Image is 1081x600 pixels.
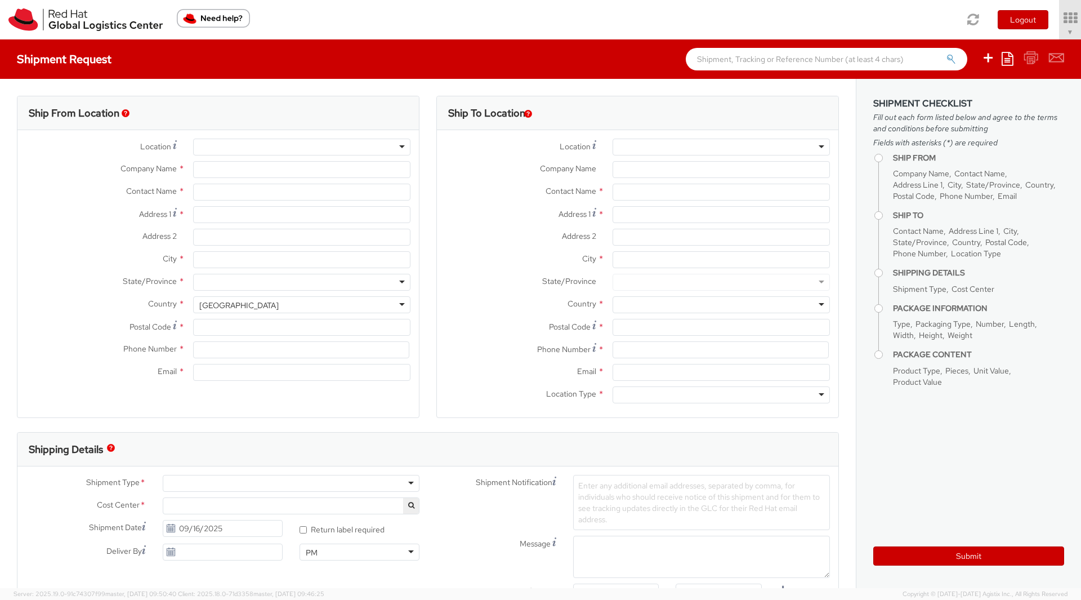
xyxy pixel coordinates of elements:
span: City [1003,226,1017,236]
span: Location Type [951,248,1001,259]
button: Submit [873,546,1064,566]
span: Email [998,191,1017,201]
h4: Ship To [893,211,1064,220]
span: Copyright © [DATE]-[DATE] Agistix Inc., All Rights Reserved [903,590,1067,599]
span: Shipment Type [86,477,140,490]
span: Company Name [540,163,596,174]
span: Country [1025,180,1053,190]
span: Postal Code [549,322,591,332]
span: Contact Name [126,186,177,196]
span: Country [148,299,177,309]
span: master, [DATE] 09:50:40 [105,590,176,598]
span: Cost Center [97,499,140,512]
span: Country [568,299,596,309]
span: Address 1 [139,209,171,219]
input: Shipment, Tracking or Reference Number (at least 4 chars) [686,48,967,70]
span: ▼ [1067,28,1074,37]
span: Address Line 1 [949,226,998,236]
span: Shipment Notification [476,477,552,488]
span: State/Province [542,276,596,286]
span: Length [1009,319,1035,329]
input: Return label required [300,526,307,534]
span: Postal Code [893,191,935,201]
span: Location [140,141,171,152]
h4: Package Content [893,350,1064,359]
span: Packaging Type [915,319,971,329]
span: Phone Number [123,344,177,354]
span: Email [158,366,177,376]
h4: Package Information [893,304,1064,313]
h4: Ship From [893,154,1064,162]
span: Postal Code [129,322,171,332]
span: Weight [948,330,972,340]
span: Type [893,319,910,329]
button: Logout [998,10,1048,29]
span: Contact Name [954,168,1005,179]
span: Pieces [945,366,968,376]
span: State/Province [966,180,1020,190]
span: Fill out each form listed below and agree to the terms and conditions before submitting [873,112,1064,134]
span: Location [560,141,591,152]
span: Contact Name [893,226,944,236]
span: Unit Value [973,366,1009,376]
span: Enter any additional email addresses, separated by comma, for individuals who should receive noti... [578,481,820,525]
div: [GEOGRAPHIC_DATA] [199,300,279,311]
span: Contact Name [546,186,596,196]
span: Country [952,237,980,247]
button: Need help? [177,9,250,28]
span: Product Type [893,366,940,376]
span: Postal Code [985,237,1027,247]
span: Email [577,366,596,376]
h3: Shipping Details [29,444,103,455]
span: Address 2 [562,231,596,241]
span: Location Type [546,389,596,399]
label: Return label required [300,522,386,535]
h3: Shipment Checklist [873,99,1064,109]
span: Reference [519,586,556,596]
span: Height [919,330,942,340]
span: Cost Center [952,284,994,294]
span: Address Line 1 [893,180,942,190]
span: Width [893,330,914,340]
span: City [582,254,596,264]
span: Server: 2025.19.0-91c74307f99 [14,590,176,598]
span: Address 1 [559,209,591,219]
span: State/Province [893,237,947,247]
span: Client: 2025.18.0-71d3358 [178,590,324,598]
img: rh-logistics-00dfa346123c4ec078e1.svg [8,8,163,31]
h4: Shipping Details [893,269,1064,277]
span: City [948,180,961,190]
span: Product Value [893,377,942,387]
span: Shipment Type [893,284,946,294]
div: PM [306,547,318,558]
span: Deliver By [106,545,142,557]
span: Shipment Date [89,522,142,534]
span: Phone Number [940,191,993,201]
span: Phone Number [537,344,591,354]
h3: Ship To Location [448,108,525,119]
span: Number [976,319,1004,329]
span: Address 2 [142,231,177,241]
span: State/Province [123,276,177,286]
span: Phone Number [893,248,946,259]
span: Fields with asterisks (*) are required [873,137,1064,148]
h4: Shipment Request [17,53,111,65]
span: Message [520,539,551,549]
h3: Ship From Location [29,108,119,119]
span: City [163,254,177,264]
span: master, [DATE] 09:46:25 [253,590,324,598]
span: Company Name [120,163,177,174]
span: Company Name [893,168,949,179]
